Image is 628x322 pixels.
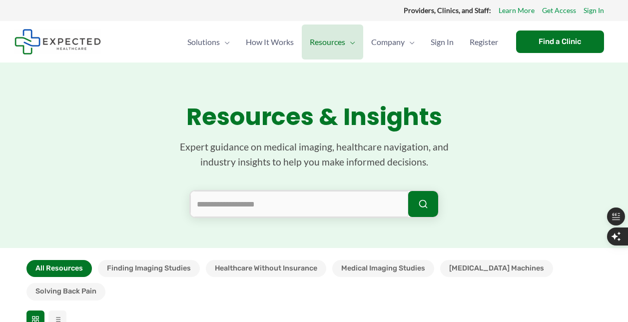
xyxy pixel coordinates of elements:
a: Sign In [584,4,604,17]
a: Get Access [542,4,576,17]
img: Expected Healthcare Logo - side, dark font, small [14,29,101,54]
h1: Resources & Insights [26,102,602,131]
span: Register [470,24,498,59]
nav: Primary Site Navigation [179,24,506,59]
span: Sign In [431,24,454,59]
span: Menu Toggle [345,24,355,59]
span: How It Works [246,24,294,59]
a: How It Works [238,24,302,59]
button: Medical Imaging Studies [332,260,434,277]
a: CompanyMenu Toggle [363,24,423,59]
button: Finding Imaging Studies [98,260,200,277]
p: Expert guidance on medical imaging, healthcare navigation, and industry insights to help you make... [164,139,464,170]
a: Find a Clinic [516,30,604,53]
button: [MEDICAL_DATA] Machines [440,260,553,277]
a: Learn More [499,4,535,17]
a: ResourcesMenu Toggle [302,24,363,59]
button: Healthcare Without Insurance [206,260,326,277]
strong: Providers, Clinics, and Staff: [404,6,491,14]
a: SolutionsMenu Toggle [179,24,238,59]
span: Resources [310,24,345,59]
a: Register [462,24,506,59]
a: Sign In [423,24,462,59]
span: Company [371,24,405,59]
button: All Resources [26,260,92,277]
button: Solving Back Pain [26,283,105,300]
span: Menu Toggle [220,24,230,59]
span: Menu Toggle [405,24,415,59]
span: Solutions [187,24,220,59]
